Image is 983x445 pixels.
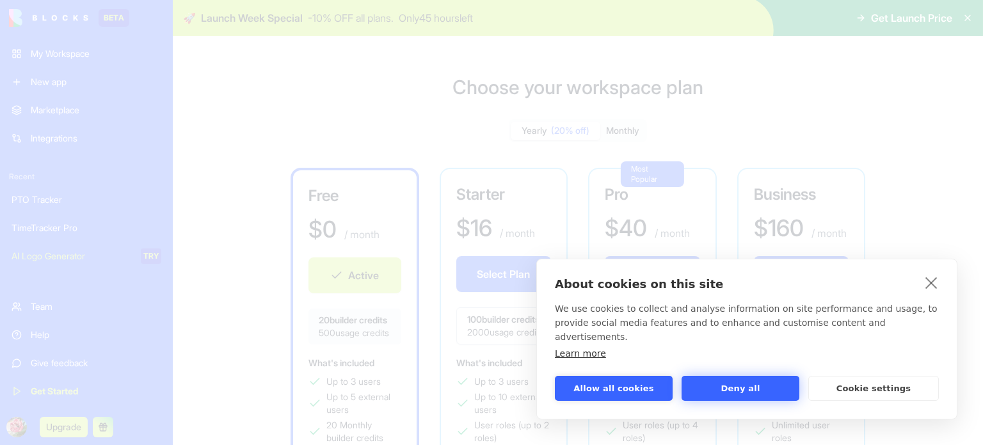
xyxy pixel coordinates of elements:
[682,376,799,401] button: Deny all
[555,277,723,291] strong: About cookies on this site
[922,272,941,293] a: close
[555,348,606,359] a: Learn more
[555,302,939,344] p: We use cookies to collect and analyse information on site performance and usage, to provide socia...
[555,376,673,401] button: Allow all cookies
[808,376,939,401] button: Cookie settings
